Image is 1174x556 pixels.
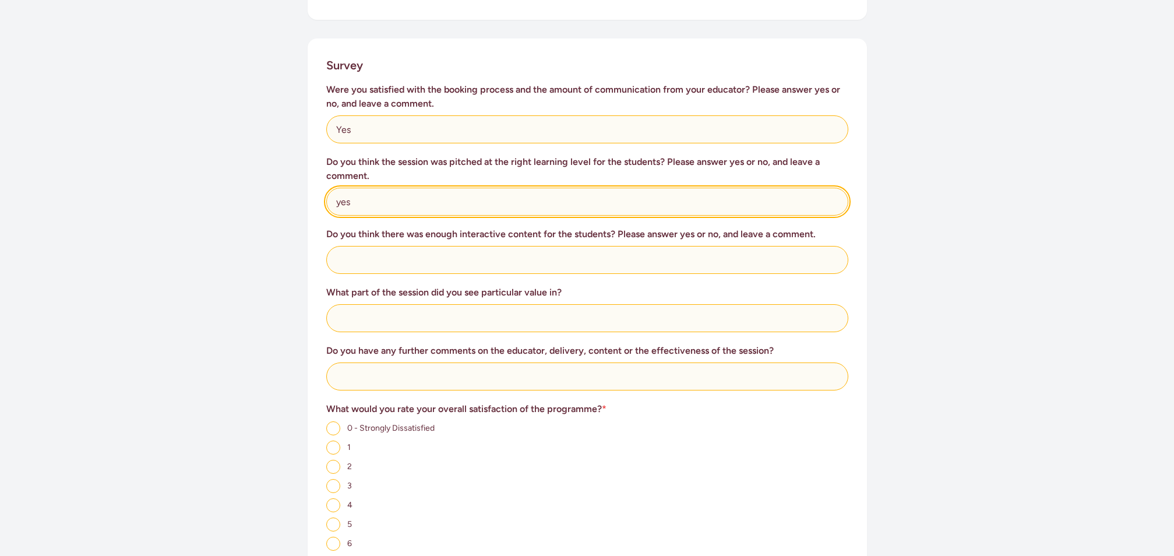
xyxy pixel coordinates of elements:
[347,423,435,433] span: 0 - Strongly Dissatisfied
[326,421,340,435] input: 0 - Strongly Dissatisfied
[326,537,340,551] input: 6
[326,227,848,241] h3: Do you think there was enough interactive content for the students? Please answer yes or no, and ...
[347,442,351,452] span: 1
[347,462,352,471] span: 2
[326,155,848,183] h3: Do you think the session was pitched at the right learning level for the students? Please answer ...
[326,518,340,532] input: 5
[347,481,352,491] span: 3
[326,83,848,111] h3: Were you satisfied with the booking process and the amount of communication from your educator? P...
[326,479,340,493] input: 3
[347,500,352,510] span: 4
[326,344,848,358] h3: Do you have any further comments on the educator, delivery, content or the effectiveness of the s...
[326,460,340,474] input: 2
[326,57,363,73] h2: Survey
[326,498,340,512] input: 4
[326,441,340,455] input: 1
[347,539,352,548] span: 6
[326,402,848,416] h3: What would you rate your overall satisfaction of the programme?
[326,286,848,300] h3: What part of the session did you see particular value in?
[347,519,352,529] span: 5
